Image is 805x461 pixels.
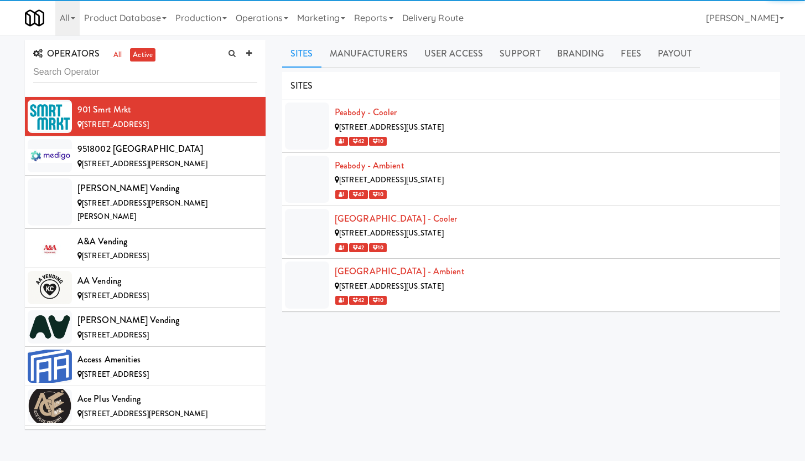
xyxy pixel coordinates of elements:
span: [STREET_ADDRESS][PERSON_NAME][PERSON_NAME] [77,198,207,222]
a: [GEOGRAPHIC_DATA] - Ambient [335,265,465,278]
div: Access Amenities [77,351,257,368]
li: 9518002 [GEOGRAPHIC_DATA][STREET_ADDRESS][PERSON_NAME] [25,136,266,176]
span: 10 [369,137,387,146]
li: Ace Plus Vending[STREET_ADDRESS][PERSON_NAME] [25,386,266,426]
span: 1 [335,137,348,146]
span: [STREET_ADDRESS] [82,290,149,301]
div: A&A Vending [77,233,257,250]
a: Peabody - Ambient [335,159,404,172]
span: 1 [335,243,348,252]
span: 1 [335,296,348,305]
img: Micromart [25,8,44,28]
div: 901 Smrt Mrkt [77,101,257,118]
a: User Access [416,40,491,68]
a: active [130,48,155,62]
span: 10 [369,190,387,199]
div: [PERSON_NAME] Vending [77,180,257,197]
span: [STREET_ADDRESS] [82,330,149,340]
li: AA Vending[STREET_ADDRESS] [25,268,266,308]
span: 42 [349,137,367,146]
span: 10 [369,296,387,305]
input: Search Operator [33,62,257,83]
span: [STREET_ADDRESS] [82,250,149,261]
a: Manufacturers [321,40,416,68]
a: Peabody - Cooler [335,106,397,119]
span: SITES [290,79,313,92]
div: 9518002 [GEOGRAPHIC_DATA] [77,141,257,157]
span: [STREET_ADDRESS] [82,119,149,130]
span: 42 [349,296,367,305]
span: 42 [349,190,367,199]
span: OPERATORS [33,47,100,60]
span: [STREET_ADDRESS] [82,369,149,380]
a: Support [491,40,549,68]
a: all [111,48,124,62]
li: A&A Vending[STREET_ADDRESS] [25,229,266,268]
div: [PERSON_NAME] Vending [77,312,257,329]
span: 42 [349,243,367,252]
a: [GEOGRAPHIC_DATA] - Cooler [335,212,458,225]
li: 901 Smrt Mrkt[STREET_ADDRESS] [25,97,266,136]
span: 1 [335,190,348,199]
li: [PERSON_NAME] Vending[STREET_ADDRESS][PERSON_NAME][PERSON_NAME] [25,176,266,229]
li: Access Amenities[STREET_ADDRESS] [25,347,266,386]
span: [STREET_ADDRESS][US_STATE] [339,122,444,132]
a: Payout [650,40,700,68]
span: [STREET_ADDRESS][US_STATE] [339,175,444,185]
span: [STREET_ADDRESS][PERSON_NAME] [82,408,207,419]
a: Branding [549,40,613,68]
span: 10 [369,243,387,252]
span: [STREET_ADDRESS][PERSON_NAME] [82,158,207,169]
span: [STREET_ADDRESS][US_STATE] [339,281,444,291]
div: AA Vending [77,273,257,289]
a: Fees [612,40,649,68]
a: Sites [282,40,321,68]
li: [PERSON_NAME] Vending[STREET_ADDRESS] [25,308,266,347]
div: Ace Plus Vending [77,391,257,407]
span: [STREET_ADDRESS][US_STATE] [339,228,444,238]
